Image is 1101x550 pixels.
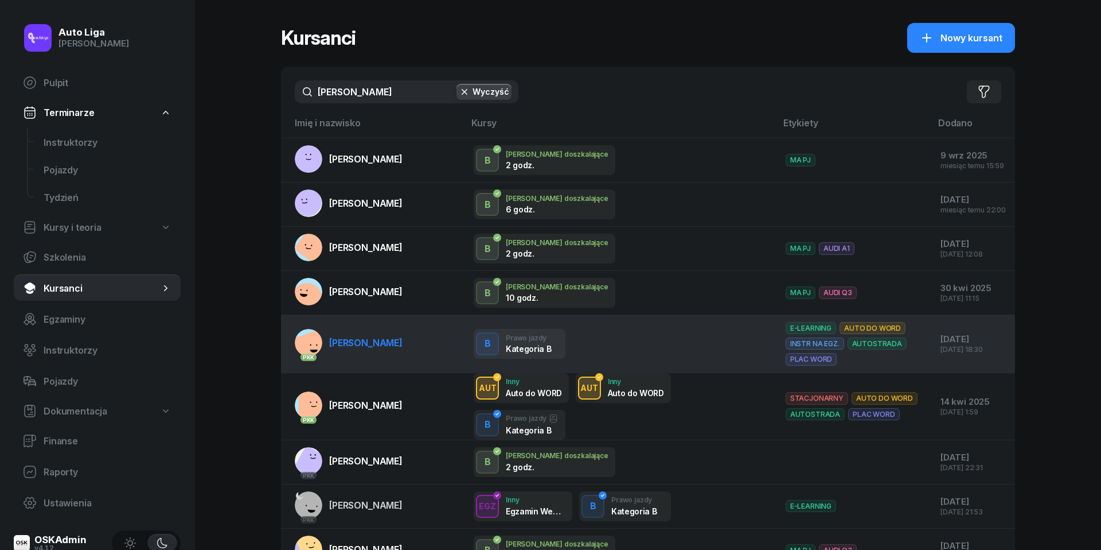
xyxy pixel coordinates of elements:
div: miesiąc temu 15:59 [940,162,1006,169]
div: [PERSON_NAME] doszkalające [506,239,608,246]
div: B [480,285,495,301]
span: Egzaminy [44,314,171,325]
a: Raporty [14,458,181,486]
th: Kursy [464,117,776,138]
div: 2 godz. [506,249,565,258]
span: [PERSON_NAME] [329,286,403,297]
span: Kursy i teoria [44,222,101,233]
span: AUTO DO WORD [840,322,905,334]
div: [PERSON_NAME] doszkalające [506,283,608,291]
a: Pulpit [14,69,181,96]
button: EGZ [476,495,499,518]
span: Ustawienia [44,498,171,509]
a: Szkolenia [14,243,181,271]
span: [PERSON_NAME] [329,197,403,209]
span: Szkolenia [44,252,171,263]
button: B [581,495,604,518]
span: PLAC WORD [848,408,900,420]
th: Imię i nazwisko [281,117,464,138]
div: [PERSON_NAME] doszkalające [506,150,608,158]
th: Dodano [931,117,1015,138]
a: [PERSON_NAME] [295,189,403,217]
div: AUT [474,381,501,395]
h1: Kursanci [281,28,356,48]
div: [PERSON_NAME] doszkalające [506,540,608,548]
span: [PERSON_NAME] [329,337,403,348]
button: AUT [476,377,499,400]
button: B [476,149,499,172]
div: [DATE] 12:08 [940,250,1006,258]
span: Pojazdy [44,376,171,387]
span: E-LEARNING [786,322,836,334]
div: 6 godz. [506,204,565,214]
button: B [476,451,499,474]
span: [PERSON_NAME] [329,400,403,411]
div: B [585,498,601,514]
div: B [480,336,495,351]
span: PLAC WORD [786,353,837,365]
div: Kategoria B [506,425,558,435]
input: Szukaj [295,80,518,103]
a: PKK[PERSON_NAME] [295,392,403,419]
a: Egzaminy [14,305,181,333]
div: Auto do WORD [506,388,562,398]
div: Kategoria B [611,506,657,516]
button: B [476,193,499,216]
span: Instruktorzy [44,137,171,148]
a: PKK[PERSON_NAME] [295,491,403,519]
div: OSKAdmin [34,535,87,545]
div: 14 kwi 2025 [940,397,1006,407]
button: Nowy kursant [907,23,1015,53]
div: Kategoria B [506,344,551,354]
button: Wyczyść [456,84,512,100]
a: Terminarze [14,100,181,125]
a: Finanse [14,427,181,455]
a: PKK[PERSON_NAME] [295,329,403,357]
span: INSTR NA EGZ. [786,338,844,350]
div: AUT [576,381,603,395]
span: [PERSON_NAME] [329,242,403,253]
div: miesiąc temu 22:00 [940,206,1006,214]
div: PKK [300,472,317,479]
span: [PERSON_NAME] [329,499,403,511]
div: [DATE] [940,452,1006,463]
a: Pojazdy [14,367,181,395]
a: [PERSON_NAME] [295,278,403,305]
span: Pulpit [44,78,171,88]
span: Raporty [44,467,171,478]
div: B [480,417,495,432]
div: 10 godz. [506,293,565,303]
span: Dokumentacja [44,406,107,417]
div: PKK [300,354,317,361]
span: Nowy kursant [940,33,1002,44]
a: Ustawienia [14,489,181,517]
div: [DATE] 11:15 [940,295,1006,302]
a: Tydzień [34,184,181,211]
button: B [476,332,499,355]
a: PKK[PERSON_NAME] [295,447,403,475]
div: Auto do WORD [608,388,664,398]
div: [DATE] [940,334,1006,344]
a: Dokumentacja [14,398,181,424]
span: MA PJ [786,286,815,299]
span: AUTOSTRADA [786,408,845,420]
div: [DATE] [940,195,1006,205]
div: [DATE] 18:30 [940,346,1006,353]
span: Instruktorzy [44,345,171,356]
div: Egzamin Wewnętrzny [506,506,565,516]
div: B [480,454,495,470]
div: Prawo jazdy [506,334,551,342]
div: Prawo jazdy [506,414,558,423]
span: Terminarze [44,107,94,118]
a: Kursanci [14,274,181,302]
span: E-LEARNING [786,500,836,512]
div: [DATE] [940,497,1006,507]
div: [PERSON_NAME] doszkalające [506,452,608,459]
span: Kursanci [44,283,160,294]
div: [DATE] 22:31 [940,464,1006,471]
div: Inny [608,378,664,385]
div: PKK [300,416,317,424]
div: 30 kwi 2025 [940,283,1006,293]
div: [DATE] [940,239,1006,249]
button: B [476,281,499,304]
